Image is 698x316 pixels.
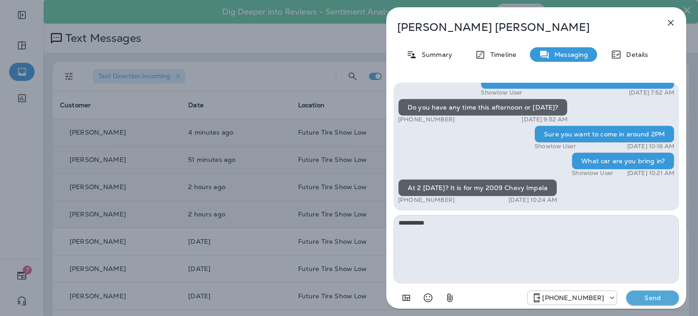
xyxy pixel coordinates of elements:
[419,289,437,307] button: Select an emoji
[397,21,645,34] p: [PERSON_NAME] [PERSON_NAME]
[633,294,672,302] p: Send
[522,116,568,123] p: [DATE] 9:52 AM
[627,170,674,177] p: [DATE] 10:21 AM
[486,51,516,58] p: Timeline
[622,51,648,58] p: Details
[534,125,674,143] div: Sure you want to come in around 2PM
[550,51,588,58] p: Messaging
[542,294,604,301] p: [PHONE_NUMBER]
[572,152,674,170] div: What car are you bring in?
[481,89,522,96] p: Showlow User
[534,143,576,150] p: Showlow User
[398,116,455,123] p: [PHONE_NUMBER]
[629,89,674,96] p: [DATE] 7:52 AM
[397,289,415,307] button: Add in a premade template
[572,170,613,177] p: Showlow User
[398,179,557,196] div: At 2 [DATE]? It is for my 2009 Chevy Impala
[398,99,568,116] div: Do you have any time this afternoon or [DATE]?
[398,196,455,204] p: [PHONE_NUMBER]
[626,291,679,305] button: Send
[417,51,452,58] p: Summary
[509,196,557,204] p: [DATE] 10:24 AM
[528,292,617,303] div: +1 (928) 232-1970
[627,143,674,150] p: [DATE] 10:18 AM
